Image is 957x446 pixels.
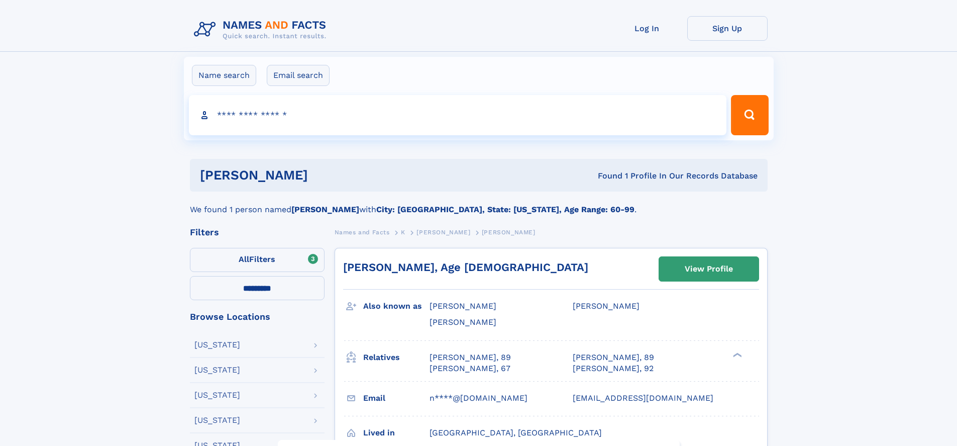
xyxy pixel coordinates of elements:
a: Names and Facts [335,226,390,238]
div: View Profile [685,257,733,281]
div: We found 1 person named with . [190,192,768,216]
a: [PERSON_NAME] [416,226,470,238]
b: [PERSON_NAME] [291,205,359,214]
h3: Relatives [363,349,430,366]
span: All [239,254,249,264]
label: Filters [190,248,325,272]
span: [PERSON_NAME] [430,301,496,311]
span: [EMAIL_ADDRESS][DOMAIN_NAME] [573,393,713,403]
span: [PERSON_NAME] [482,229,536,236]
input: search input [189,95,727,135]
a: K [401,226,405,238]
a: View Profile [659,257,759,281]
a: [PERSON_NAME], 67 [430,363,510,374]
span: [GEOGRAPHIC_DATA], [GEOGRAPHIC_DATA] [430,428,602,437]
span: [PERSON_NAME] [573,301,640,311]
a: [PERSON_NAME], 92 [573,363,654,374]
div: [US_STATE] [194,341,240,349]
div: [US_STATE] [194,366,240,374]
div: Browse Locations [190,312,325,321]
img: Logo Names and Facts [190,16,335,43]
div: Filters [190,228,325,237]
b: City: [GEOGRAPHIC_DATA], State: [US_STATE], Age Range: 60-99 [376,205,634,214]
h3: Lived in [363,424,430,441]
div: Found 1 Profile In Our Records Database [453,170,758,182]
span: K [401,229,405,236]
span: [PERSON_NAME] [430,317,496,327]
a: Log In [607,16,687,41]
h1: [PERSON_NAME] [200,169,453,182]
button: Search Button [731,95,768,135]
div: [US_STATE] [194,391,240,399]
span: [PERSON_NAME] [416,229,470,236]
h3: Email [363,390,430,407]
label: Email search [267,65,330,86]
h3: Also known as [363,298,430,315]
div: ❯ [730,351,742,358]
a: [PERSON_NAME], Age [DEMOGRAPHIC_DATA] [343,261,588,274]
div: [US_STATE] [194,416,240,424]
a: Sign Up [687,16,768,41]
a: [PERSON_NAME], 89 [430,352,511,363]
label: Name search [192,65,256,86]
a: [PERSON_NAME], 89 [573,352,654,363]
